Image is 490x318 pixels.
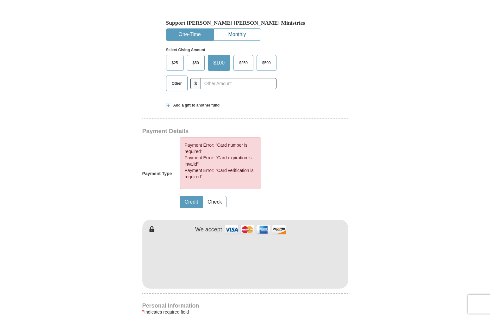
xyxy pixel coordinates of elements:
li: Payment Error: "Card verification is required" [184,167,256,180]
h3: Payment Details [142,128,304,135]
h5: Payment Type [142,171,172,176]
img: credit cards accepted [224,223,287,236]
button: Monthly [214,29,261,40]
h4: Personal Information [142,303,348,308]
strong: Select Giving Amount [166,48,205,52]
span: $ [190,78,201,89]
input: Other Amount [201,78,276,89]
span: $250 [236,58,251,68]
button: Check [203,196,226,208]
span: $500 [259,58,274,68]
h5: Support [PERSON_NAME] [PERSON_NAME] Ministries [166,20,324,26]
li: Payment Error: "Card number is required" [184,142,256,155]
span: $50 [189,58,202,68]
span: Add a gift to another fund [171,103,220,108]
div: Indicates required field [142,308,348,316]
span: $100 [210,58,228,68]
span: $25 [169,58,181,68]
li: Payment Error: "Card expiration is invalid" [184,155,256,167]
h4: We accept [195,226,222,233]
button: Credit [180,196,202,208]
button: One-Time [166,29,213,40]
span: Other [169,79,185,88]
